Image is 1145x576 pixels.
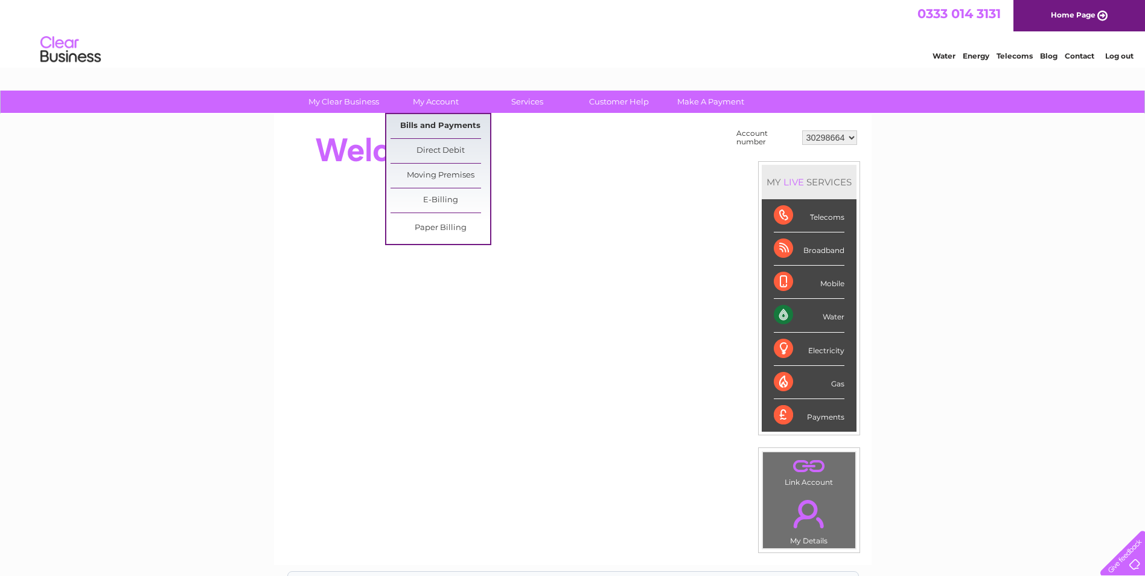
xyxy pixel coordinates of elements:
[933,51,955,60] a: Water
[774,333,844,366] div: Electricity
[294,91,394,113] a: My Clear Business
[391,188,490,213] a: E-Billing
[40,31,101,68] img: logo.png
[774,266,844,299] div: Mobile
[386,91,485,113] a: My Account
[1105,51,1134,60] a: Log out
[391,216,490,240] a: Paper Billing
[762,165,856,199] div: MY SERVICES
[733,126,799,149] td: Account number
[766,493,852,535] a: .
[963,51,989,60] a: Energy
[762,490,856,549] td: My Details
[1065,51,1094,60] a: Contact
[997,51,1033,60] a: Telecoms
[781,176,806,188] div: LIVE
[762,452,856,490] td: Link Account
[774,199,844,232] div: Telecoms
[774,232,844,266] div: Broadband
[661,91,761,113] a: Make A Payment
[766,455,852,476] a: .
[477,91,577,113] a: Services
[569,91,669,113] a: Customer Help
[288,7,858,59] div: Clear Business is a trading name of Verastar Limited (registered in [GEOGRAPHIC_DATA] No. 3667643...
[774,299,844,332] div: Water
[917,6,1001,21] a: 0333 014 3131
[774,366,844,399] div: Gas
[391,164,490,188] a: Moving Premises
[391,114,490,138] a: Bills and Payments
[774,399,844,432] div: Payments
[1040,51,1057,60] a: Blog
[391,139,490,163] a: Direct Debit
